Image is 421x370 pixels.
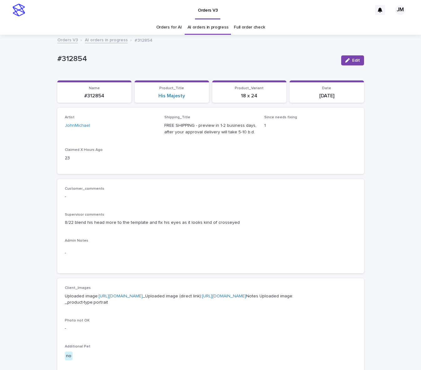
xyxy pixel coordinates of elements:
[65,148,103,152] span: Claimed X Hours Ago
[65,193,357,200] p: -
[135,36,152,43] p: #312854
[202,294,246,298] a: [URL][DOMAIN_NAME]
[89,86,100,90] span: Name
[322,86,331,90] span: Date
[395,5,405,15] div: JM
[65,122,90,129] a: JohnMichael
[158,93,185,99] a: His Majesty
[99,294,143,298] a: [URL][DOMAIN_NAME]
[235,86,264,90] span: Product_Variant
[65,213,104,217] span: Supervisor comments
[65,187,104,191] span: Customer_comments
[65,325,357,332] p: -
[264,116,297,119] span: Since needs fixing
[65,219,357,226] p: 8/22 blend his head more to the template and fix his eyes as it looks kind of crosseyed
[264,122,357,129] p: 1
[65,319,90,322] span: Photo not OK
[65,345,90,348] span: Additional Pet
[65,116,74,119] span: Artist
[65,286,91,290] span: Client_Images
[234,20,265,35] a: Full order check
[293,93,360,99] p: [DATE]
[156,20,182,35] a: Orders for AI
[65,155,157,162] p: 23
[13,4,25,16] img: stacker-logo-s-only.png
[164,122,257,136] p: FREE SHIPPING - preview in 1-2 business days, after your approval delivery will take 5-10 b.d.
[65,293,357,306] p: Uploaded image: _Uploaded image (direct link): Notes Uploaded image: _product-type:portrait
[61,93,128,99] p: #312854
[341,55,364,65] button: Edit
[57,54,336,64] p: #312854
[65,250,357,256] p: -
[57,36,78,43] a: Orders V3
[352,58,360,63] span: Edit
[164,116,190,119] span: Shipping_Title
[65,352,73,361] div: no
[159,86,184,90] span: Product_Title
[216,93,283,99] p: 18 x 24
[187,20,228,35] a: AI orders in progress
[65,239,88,243] span: Admin Notes
[85,36,128,43] a: AI orders in progress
